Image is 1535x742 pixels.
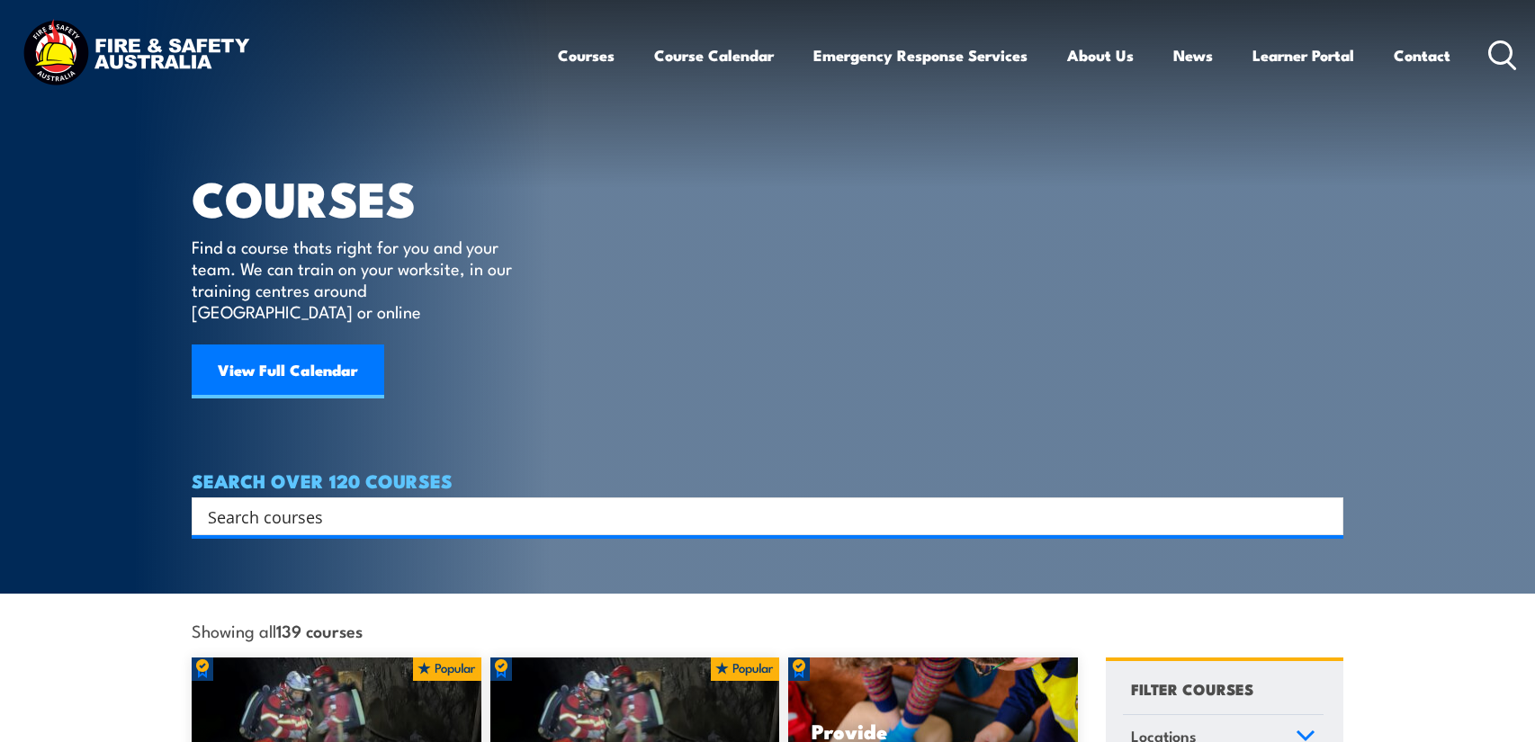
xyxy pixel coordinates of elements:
[192,470,1343,490] h4: SEARCH OVER 120 COURSES
[654,31,774,79] a: Course Calendar
[813,31,1028,79] a: Emergency Response Services
[276,618,363,642] strong: 139 courses
[192,621,363,639] span: Showing all
[1067,31,1134,79] a: About Us
[192,176,538,219] h1: COURSES
[1394,31,1450,79] a: Contact
[1131,676,1253,701] h4: FILTER COURSES
[1312,504,1337,529] button: Search magnifier button
[192,236,520,322] p: Find a course thats right for you and your team. We can train on your worksite, in our training c...
[1252,31,1354,79] a: Learner Portal
[1173,31,1213,79] a: News
[558,31,615,79] a: Courses
[211,504,1307,529] form: Search form
[192,344,384,398] a: View Full Calendar
[208,503,1304,530] input: Search input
